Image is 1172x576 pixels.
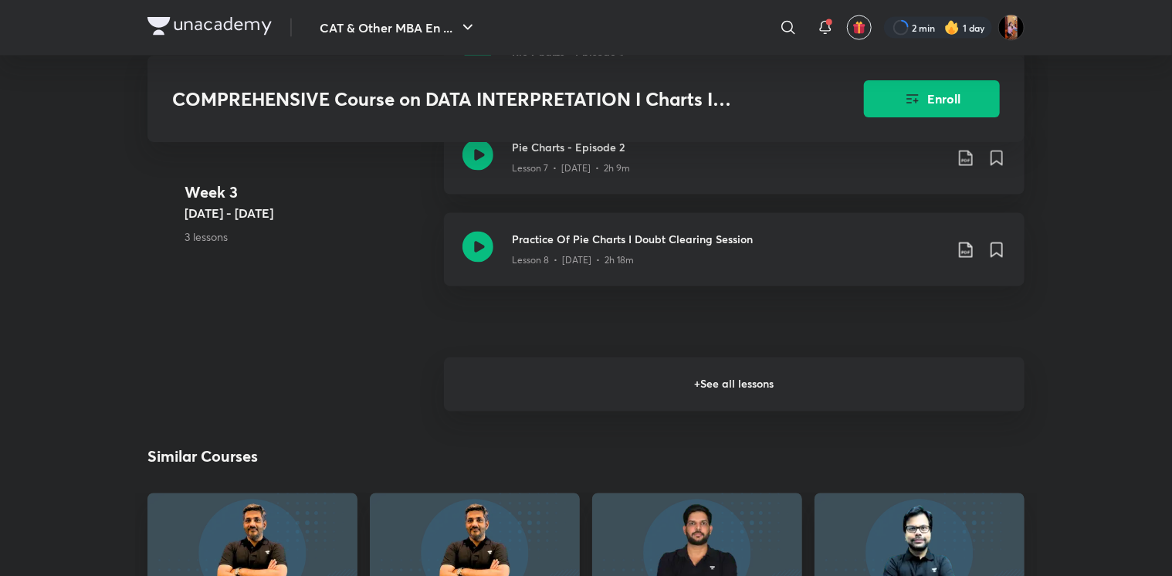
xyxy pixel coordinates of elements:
[147,17,272,36] img: Company Logo
[444,357,1025,412] h6: + See all lessons
[512,140,944,156] h3: Pie Charts - Episode 2
[512,254,634,268] p: Lesson 8 • [DATE] • 2h 18m
[147,17,272,39] a: Company Logo
[998,15,1025,41] img: Aayushi Kumari
[310,12,486,43] button: CAT & Other MBA En ...
[444,121,1025,213] a: Pie Charts - Episode 2Lesson 7 • [DATE] • 2h 9m
[185,229,432,246] p: 3 lessons
[944,20,960,36] img: streak
[852,21,866,35] img: avatar
[512,232,944,248] h3: Practice Of Pie Charts I Doubt Clearing Session
[864,80,1000,117] button: Enroll
[185,181,432,205] h4: Week 3
[847,15,872,40] button: avatar
[147,446,258,469] h2: Similar Courses
[444,213,1025,305] a: Practice Of Pie Charts I Doubt Clearing SessionLesson 8 • [DATE] • 2h 18m
[512,162,630,176] p: Lesson 7 • [DATE] • 2h 9m
[172,88,777,110] h3: COMPREHENSIVE Course on DATA INTERPRETATION I Charts I Graphs for CAT 2023
[185,205,432,223] h5: [DATE] - [DATE]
